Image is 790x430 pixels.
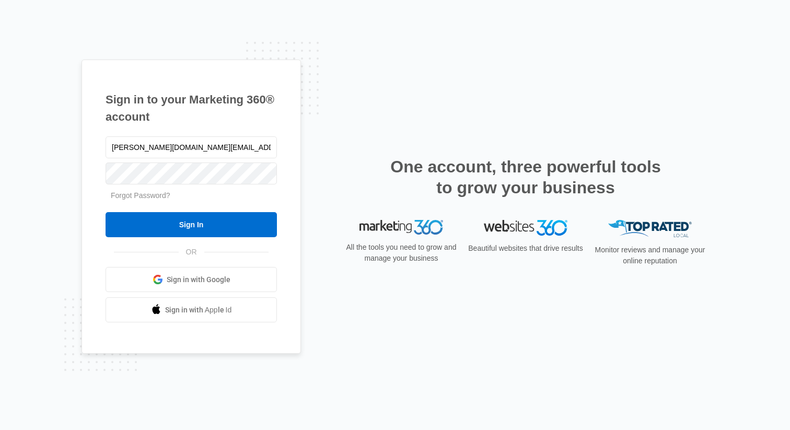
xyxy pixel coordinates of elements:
[106,136,277,158] input: Email
[467,243,584,254] p: Beautiful websites that drive results
[165,305,232,316] span: Sign in with Apple Id
[591,245,708,266] p: Monitor reviews and manage your online reputation
[608,220,692,237] img: Top Rated Local
[359,220,443,235] img: Marketing 360
[484,220,567,235] img: Websites 360
[106,267,277,292] a: Sign in with Google
[106,212,277,237] input: Sign In
[106,91,277,125] h1: Sign in to your Marketing 360® account
[343,242,460,264] p: All the tools you need to grow and manage your business
[167,274,230,285] span: Sign in with Google
[387,156,664,198] h2: One account, three powerful tools to grow your business
[179,247,204,258] span: OR
[111,191,170,200] a: Forgot Password?
[106,297,277,322] a: Sign in with Apple Id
